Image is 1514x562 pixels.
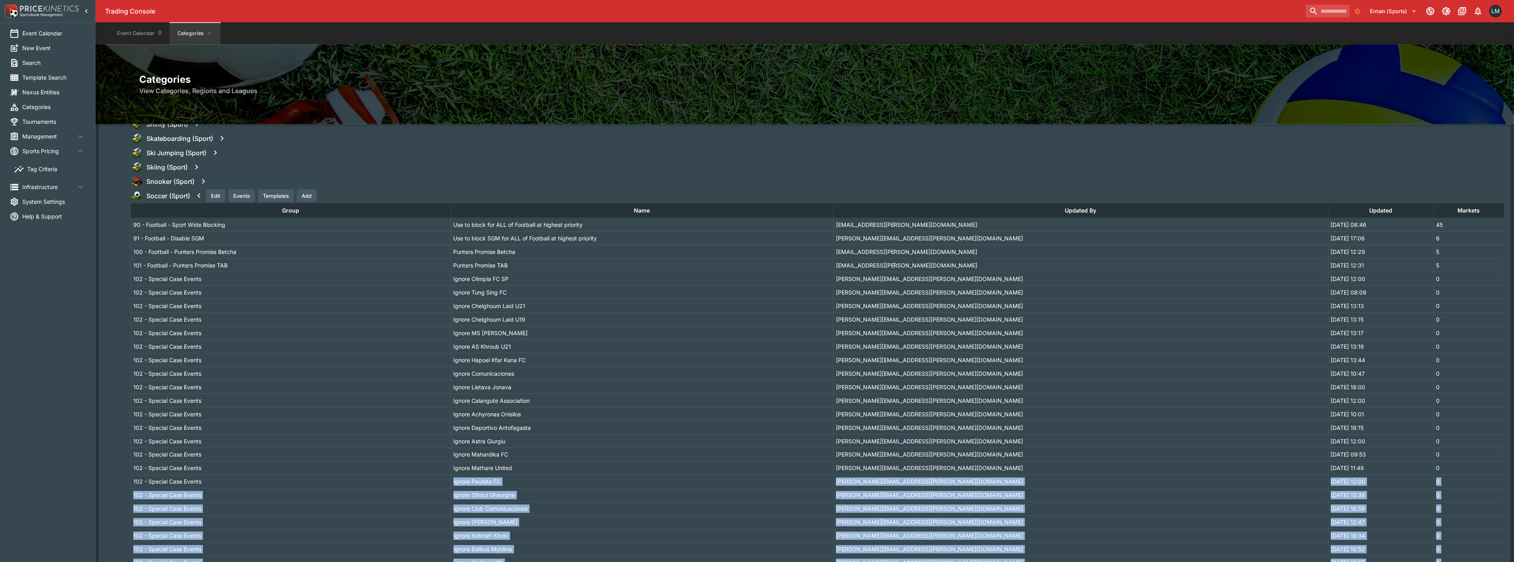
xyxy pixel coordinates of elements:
td: [PERSON_NAME][EMAIL_ADDRESS][PERSON_NAME][DOMAIN_NAME] [833,232,1328,245]
td: [PERSON_NAME][EMAIL_ADDRESS][PERSON_NAME][DOMAIN_NAME] [833,313,1328,326]
span: Sports Pricing [22,147,76,155]
td: [DATE] 13:15 [1328,313,1434,326]
td: [DATE] 11:48 [1328,462,1434,475]
span: Tag Criteria [27,165,86,173]
h6: Skiing (Sport) [146,163,188,172]
button: Notifications [1471,4,1485,18]
td: 102 - Special Case Events [131,435,451,448]
td: Use to block SGM for ALL of Football at highest priority [451,232,833,245]
td: [PERSON_NAME][EMAIL_ADDRESS][PERSON_NAME][DOMAIN_NAME] [833,367,1328,381]
td: 5 [1434,245,1504,259]
span: Nexus Entities [22,88,86,96]
td: [DATE] 12:00 [1328,394,1434,408]
td: 0 [1434,408,1504,421]
td: 0 [1434,381,1504,394]
th: Updated By [833,203,1328,218]
button: Events [228,189,255,202]
td: 102 - Special Case Events [131,543,451,556]
td: [DATE] 17:06 [1328,232,1434,245]
h6: Soccer (Sport) [146,192,190,200]
td: [PERSON_NAME][EMAIL_ADDRESS][PERSON_NAME][DOMAIN_NAME] [833,435,1328,448]
h6: Ski Jumping (Sport) [146,149,207,157]
td: [DATE] 12:00 [1328,272,1434,286]
td: Use to block for ALL of Football at highest priority [451,218,833,232]
td: 102 - Special Case Events [131,353,451,367]
button: Toggle light/dark mode [1439,4,1454,18]
td: 102 - Special Case Events [131,394,451,408]
span: Management [22,132,76,140]
td: [DATE] 13:44 [1328,353,1434,367]
td: 0 [1434,299,1504,313]
td: 45 [1434,218,1504,232]
td: 0 [1434,286,1504,299]
td: 0 [1434,489,1504,502]
span: New Event [22,44,86,52]
td: 102 - Special Case Events [131,502,451,516]
td: 0 [1434,543,1504,556]
td: 102 - Special Case Events [131,367,451,381]
td: 0 [1434,272,1504,286]
td: Ignore Chelghoum Laid U21 [451,299,833,313]
td: Ignore Lietava Jonava [451,381,833,394]
td: 0 [1434,394,1504,408]
td: [DATE] 12:31 [1328,259,1434,272]
td: 102 - Special Case Events [131,462,451,475]
td: Ignore MS [PERSON_NAME] [451,326,833,340]
td: 102 - Special Case Events [131,448,451,462]
button: Select Tenant [1366,5,1422,18]
td: [DATE] 13:38 [1328,489,1434,502]
td: Ignore Astra Giurgiu [451,435,833,448]
img: Sportsbook Management [20,13,63,17]
td: [DATE] 12:00 [1328,475,1434,489]
td: 102 - Special Case Events [131,475,451,489]
img: snooker.png [131,175,143,188]
td: 102 - Special Case Events [131,529,451,543]
td: 102 - Special Case Events [131,489,451,502]
td: 0 [1434,502,1504,516]
td: 0 [1434,448,1504,462]
td: Ignore Sfintul Gheorghe [451,489,833,502]
td: Ignore Chelghoum Laid U19 [451,313,833,326]
td: [PERSON_NAME][EMAIL_ADDRESS][PERSON_NAME][DOMAIN_NAME] [833,394,1328,408]
td: [PERSON_NAME][EMAIL_ADDRESS][PERSON_NAME][DOMAIN_NAME] [833,340,1328,353]
td: [DATE] 18:15 [1328,421,1434,435]
td: [PERSON_NAME][EMAIL_ADDRESS][PERSON_NAME][DOMAIN_NAME] [833,272,1328,286]
td: [DATE] 12:00 [1328,435,1434,448]
td: 102 - Special Case Events [131,326,451,340]
th: Updated [1328,203,1434,218]
button: Add [297,189,317,202]
span: Search [22,59,86,67]
span: Help & Support [22,212,86,221]
td: [EMAIL_ADDRESS][PERSON_NAME][DOMAIN_NAME] [833,245,1328,259]
td: [PERSON_NAME][EMAIL_ADDRESS][PERSON_NAME][DOMAIN_NAME] [833,529,1328,543]
td: 0 [1434,367,1504,381]
button: Event Calendar [112,22,168,45]
td: [DATE] 08:09 [1328,286,1434,299]
button: Categories [170,22,220,45]
button: Liam Moffett [1487,2,1504,20]
td: [PERSON_NAME][EMAIL_ADDRESS][PERSON_NAME][DOMAIN_NAME] [833,475,1328,489]
td: 102 - Special Case Events [131,299,451,313]
td: 102 - Special Case Events [131,516,451,529]
input: search [1306,5,1350,18]
td: [DATE] 10:01 [1328,408,1434,421]
th: Markets [1434,203,1504,218]
th: Group [131,203,451,218]
button: Templates [258,189,294,202]
td: Ignore [PERSON_NAME] [451,516,833,529]
button: No Bookmarks [1351,5,1364,18]
h2: Categories [140,73,1470,86]
td: Ignore Calangute Association [451,394,833,408]
td: [PERSON_NAME][EMAIL_ADDRESS][PERSON_NAME][DOMAIN_NAME] [833,381,1328,394]
td: [DATE] 12:29 [1328,245,1434,259]
td: Ignore Hapoel Kfar Kana FC [451,353,833,367]
td: Ignore Tung Sing FC [451,286,833,299]
td: 102 - Special Case Events [131,340,451,353]
td: [PERSON_NAME][EMAIL_ADDRESS][PERSON_NAME][DOMAIN_NAME] [833,543,1328,556]
button: Connected to PK [1423,4,1438,18]
td: Ignore Deportivo Antofagasta [451,421,833,435]
img: other.png [131,118,143,131]
td: Punters Promise TAB [451,259,833,272]
span: Template Search [22,73,86,82]
img: other.png [131,161,143,174]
